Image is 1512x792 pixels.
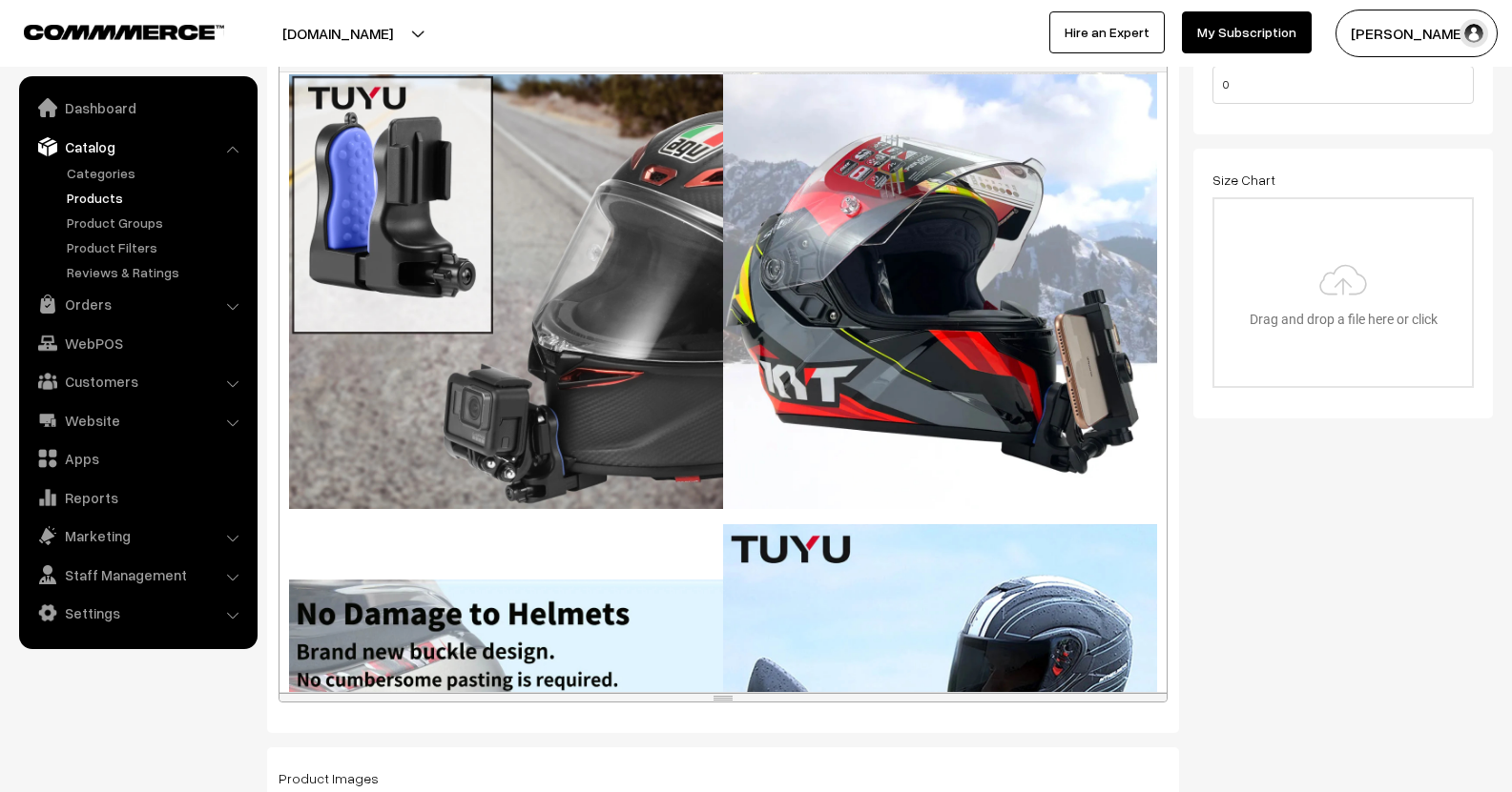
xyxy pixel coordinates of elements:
[216,10,460,57] button: [DOMAIN_NAME]
[24,287,251,321] a: Orders
[24,91,251,125] a: Dashboard
[24,326,251,360] a: WebPOS
[62,237,251,257] a: Product Filters
[24,25,224,39] img: COMMMERCE
[280,693,1167,701] div: resize
[279,768,379,788] label: Product Images
[62,213,251,233] a: Product Groups
[1212,66,1474,104] input: Enter Number
[62,188,251,208] a: Products
[289,74,723,508] img: 173626653248981.jpg
[1049,11,1165,53] a: Hire an Expert
[24,596,251,630] a: Settings
[723,74,1157,508] img: 173626653241834.jpg
[24,441,251,476] a: Apps
[1182,11,1312,53] a: My Subscription
[24,518,251,553] a: Marketing
[24,403,251,437] a: Website
[62,163,251,183] a: Categories
[62,262,251,282] a: Reviews & Ratings
[1336,10,1498,57] button: [PERSON_NAME]
[24,558,251,592] a: Staff Management
[24,19,191,42] a: COMMMERCE
[24,364,251,398] a: Customers
[24,130,251,164] a: Catalog
[1212,170,1275,190] label: Size Chart
[1460,19,1488,48] img: user
[24,480,251,515] a: Reports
